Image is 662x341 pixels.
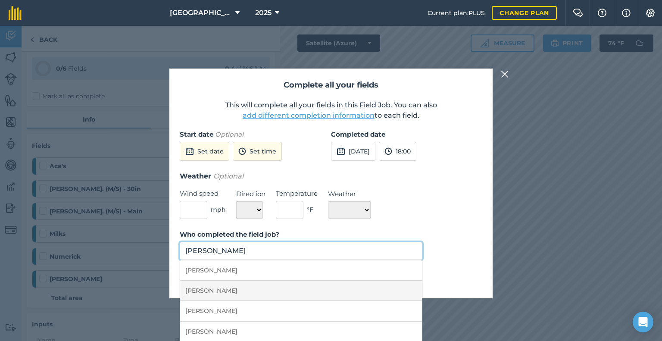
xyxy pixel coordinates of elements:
img: A question mark icon [597,9,607,17]
em: Optional [215,130,244,138]
img: Two speech bubbles overlapping with the left bubble in the forefront [573,9,583,17]
span: 2025 [255,8,272,18]
span: mph [211,205,226,214]
img: fieldmargin Logo [9,6,22,20]
li: [PERSON_NAME] [180,260,422,281]
span: ° F [307,205,313,214]
strong: Completed date [331,130,385,138]
label: Direction [236,189,265,199]
button: Set time [233,142,282,161]
h2: Complete all your fields [180,79,482,91]
button: Set date [180,142,229,161]
p: This will complete all your fields in this Field Job. You can also to each field. [180,100,482,121]
img: svg+xml;base64,PD94bWwgdmVyc2lvbj0iMS4wIiBlbmNvZGluZz0idXRmLTgiPz4KPCEtLSBHZW5lcmF0b3I6IEFkb2JlIE... [185,146,194,156]
label: Wind speed [180,188,226,199]
h3: Weather [180,171,482,182]
label: Temperature [276,188,318,199]
img: A cog icon [645,9,656,17]
button: 18:00 [379,142,416,161]
img: svg+xml;base64,PHN2ZyB4bWxucz0iaHR0cDovL3d3dy53My5vcmcvMjAwMC9zdmciIHdpZHRoPSIxNyIgaGVpZ2h0PSIxNy... [622,8,631,18]
em: Optional [213,172,244,180]
img: svg+xml;base64,PD94bWwgdmVyc2lvbj0iMS4wIiBlbmNvZGluZz0idXRmLTgiPz4KPCEtLSBHZW5lcmF0b3I6IEFkb2JlIE... [384,146,392,156]
a: Change plan [492,6,557,20]
strong: Who completed the field job? [180,230,279,238]
button: add different completion information [243,110,375,121]
button: [DATE] [331,142,375,161]
span: Current plan : PLUS [428,8,485,18]
img: svg+xml;base64,PHN2ZyB4bWxucz0iaHR0cDovL3d3dy53My5vcmcvMjAwMC9zdmciIHdpZHRoPSIyMiIgaGVpZ2h0PSIzMC... [501,69,509,79]
img: svg+xml;base64,PD94bWwgdmVyc2lvbj0iMS4wIiBlbmNvZGluZz0idXRmLTgiPz4KPCEtLSBHZW5lcmF0b3I6IEFkb2JlIE... [238,146,246,156]
strong: Start date [180,130,213,138]
div: Open Intercom Messenger [633,312,653,332]
span: [GEOGRAPHIC_DATA] [170,8,232,18]
label: Weather [328,189,371,199]
img: svg+xml;base64,PD94bWwgdmVyc2lvbj0iMS4wIiBlbmNvZGluZz0idXRmLTgiPz4KPCEtLSBHZW5lcmF0b3I6IEFkb2JlIE... [337,146,345,156]
li: [PERSON_NAME] [180,281,422,301]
